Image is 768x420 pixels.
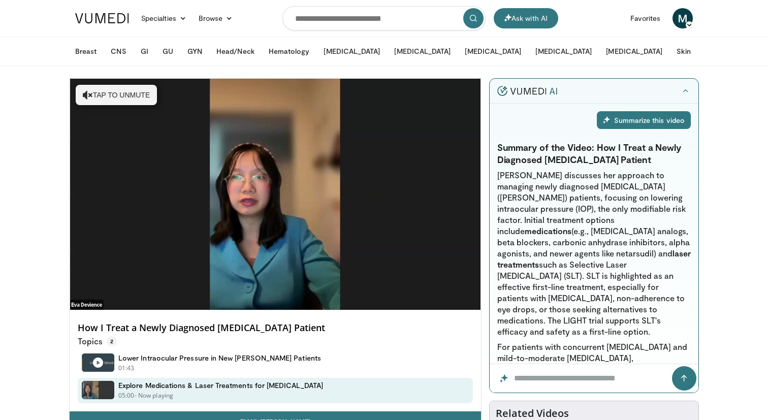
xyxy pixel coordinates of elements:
[670,41,696,61] button: Skin
[118,381,323,390] h4: Explore Medications & Laser Treatments for [MEDICAL_DATA]
[156,41,179,61] button: GU
[75,13,129,23] img: VuMedi Logo
[135,391,174,400] p: - Now playing
[282,6,486,30] input: Search topics, interventions
[525,226,571,236] strong: medications
[78,336,117,346] p: Topics
[70,79,481,310] video-js: Video Player
[388,41,457,61] button: [MEDICAL_DATA]
[193,8,239,28] a: Browse
[135,8,193,28] a: Specialties
[459,41,527,61] button: [MEDICAL_DATA]
[673,8,693,28] a: M
[263,41,316,61] button: Hematology
[118,364,135,373] p: 01:43
[497,170,691,337] p: [PERSON_NAME] discusses her approach to managing newly diagnosed [MEDICAL_DATA] ([PERSON_NAME]) p...
[496,407,569,419] h4: Related Videos
[497,86,557,96] img: vumedi-ai-logo.v2.svg
[494,8,558,28] button: Ask with AI
[497,141,691,166] h3: Summary of the Video: How I Treat a Newly Diagnosed [MEDICAL_DATA] Patient
[76,85,157,105] button: Tap to unmute
[529,41,598,61] button: [MEDICAL_DATA]
[497,248,691,269] strong: laser treatments
[597,111,691,129] div: Summarize this video
[78,322,473,334] h4: How I Treat a Newly Diagnosed [MEDICAL_DATA] Patient
[106,336,117,346] span: 2
[135,41,154,61] button: GI
[118,391,135,400] p: 05:00
[624,8,666,28] a: Favorites
[317,41,386,61] button: [MEDICAL_DATA]
[490,364,698,393] input: Question for the AI
[181,41,208,61] button: GYN
[210,41,261,61] button: Head/Neck
[69,41,103,61] button: Breast
[118,353,321,363] h4: Lower Intraocular Pressure in New [PERSON_NAME] Patients
[105,41,132,61] button: CNS
[600,41,668,61] button: [MEDICAL_DATA]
